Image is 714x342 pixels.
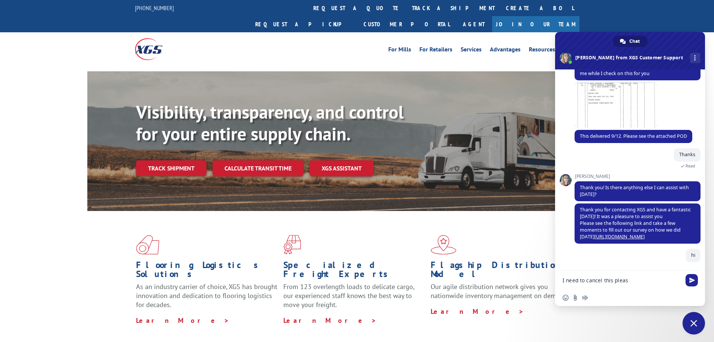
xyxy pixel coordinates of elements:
a: Join Our Team [492,16,579,32]
a: Agent [455,16,492,32]
h1: Flagship Distribution Model [431,261,572,282]
b: Visibility, transparency, and control for your entire supply chain. [136,100,404,145]
a: For Mills [388,47,411,55]
div: Close chat [683,312,705,334]
img: xgs-icon-flagship-distribution-model-red [431,235,457,255]
span: Read [686,163,695,169]
div: Chat [613,36,647,47]
span: Our agile distribution network gives you nationwide inventory management on demand. [431,282,569,300]
div: More channels [690,53,700,63]
img: xgs-icon-total-supply-chain-intelligence-red [136,235,159,255]
textarea: Compose your message... [563,277,681,284]
span: Insert an emoji [563,295,569,301]
span: Thank you for contacting XGS and have a fantastic [DATE]! It was a pleasure to assist you Please ... [580,206,691,240]
img: xgs-icon-focused-on-flooring-red [283,235,301,255]
span: This delivered 9/12. Please see the attached POD [580,133,687,139]
span: [PERSON_NAME] [575,174,701,179]
span: Send [686,274,698,286]
span: Thanks [679,151,695,158]
a: Customer Portal [358,16,455,32]
a: [PHONE_NUMBER] [135,4,174,12]
span: Hello! My name is [PERSON_NAME]. Please bear with me while I check on this for you [580,63,695,77]
span: Thank you! Is there anything else I can assist with [DATE]? [580,184,689,197]
span: hi [691,252,695,258]
a: Track shipment [136,160,207,176]
a: For Retailers [419,47,452,55]
a: XGS ASSISTANT [310,160,374,176]
a: Learn More > [283,316,377,325]
a: Learn More > [431,307,524,316]
a: Advantages [490,47,521,55]
h1: Specialized Freight Experts [283,261,425,282]
a: Request a pickup [250,16,358,32]
a: Services [461,47,482,55]
span: Send a file [572,295,578,301]
span: As an industry carrier of choice, XGS has brought innovation and dedication to flooring logistics... [136,282,277,309]
p: From 123 overlength loads to delicate cargo, our experienced staff knows the best way to move you... [283,282,425,316]
a: Learn More > [136,316,229,325]
span: Audio message [582,295,588,301]
a: Resources [529,47,555,55]
a: Calculate transit time [213,160,304,176]
span: Chat [629,36,640,47]
h1: Flooring Logistics Solutions [136,261,278,282]
a: [URL][DOMAIN_NAME] [594,234,645,240]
